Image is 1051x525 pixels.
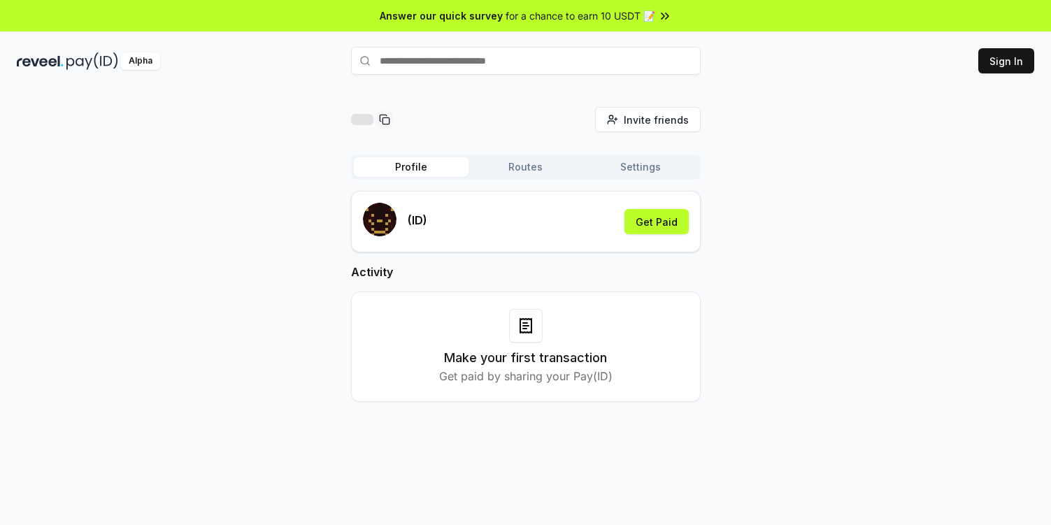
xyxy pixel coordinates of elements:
[351,264,701,280] h2: Activity
[444,348,607,368] h3: Make your first transaction
[66,52,118,70] img: pay_id
[506,8,655,23] span: for a chance to earn 10 USDT 📝
[121,52,160,70] div: Alpha
[624,209,689,234] button: Get Paid
[380,8,503,23] span: Answer our quick survey
[978,48,1034,73] button: Sign In
[469,157,583,177] button: Routes
[624,113,689,127] span: Invite friends
[439,368,613,384] p: Get paid by sharing your Pay(ID)
[354,157,469,177] button: Profile
[17,52,64,70] img: reveel_dark
[595,107,701,132] button: Invite friends
[583,157,698,177] button: Settings
[408,212,427,229] p: (ID)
